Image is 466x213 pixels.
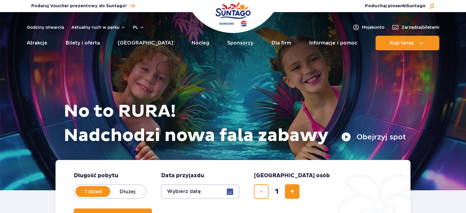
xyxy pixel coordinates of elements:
span: Podaruj Voucher prezentowy do Suntago! [31,3,127,9]
button: Kup teraz [376,36,439,50]
span: Suntago [407,4,426,8]
button: usuń bilet [254,184,268,199]
span: Posłuchaj piosenki [365,3,426,9]
button: Obejrzyj spot [341,132,406,142]
h1: No to RURA! Nadchodzi nowa fala zabawy [64,99,406,148]
button: Posłuchaj piosenkiSuntago [365,3,435,9]
a: Atrakcje [27,36,47,50]
button: pl [133,24,144,30]
a: Zarządzajbiletami [392,24,439,31]
span: Długość pobytu [74,172,118,179]
button: Wybierz datę [161,184,239,199]
a: Nocleg [191,36,209,50]
span: [GEOGRAPHIC_DATA] osób [254,172,330,179]
span: Zarządzaj biletami [401,24,439,30]
a: Sponsorzy [227,36,253,50]
span: Moje konto [362,24,384,30]
a: Mojekonto [352,24,384,31]
a: Dla firm [272,36,291,50]
a: Podaruj Voucher prezentowy do Suntago! [31,2,135,10]
a: Godziny otwarcia [27,24,64,30]
span: Data przyjazdu [161,172,204,179]
input: liczba biletów [269,184,284,199]
a: Bilety i oferta [66,36,100,50]
a: Informacje i pomoc [309,36,357,50]
button: Aktualny ruch w parku [71,25,126,30]
span: Kup teraz [390,40,414,46]
label: 1 dzień [76,185,111,198]
label: Dłużej [110,185,145,198]
a: [GEOGRAPHIC_DATA] [118,36,173,50]
button: dodaj bilet [285,184,299,199]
